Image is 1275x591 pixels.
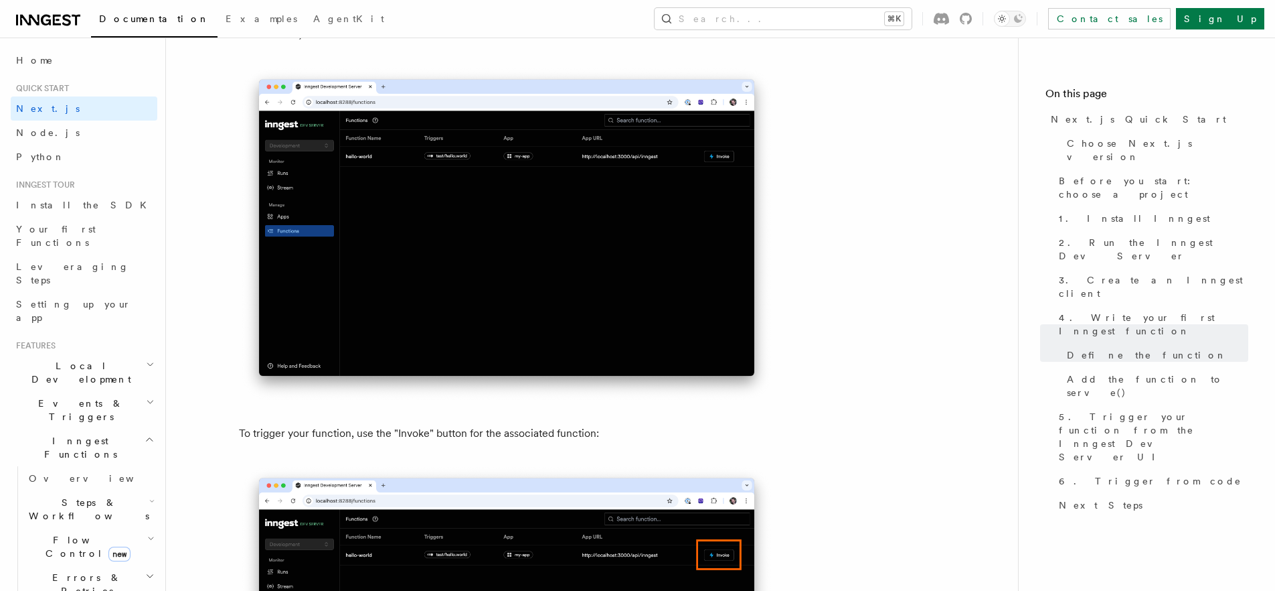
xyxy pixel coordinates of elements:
[16,299,131,323] span: Setting up your app
[11,193,157,217] a: Install the SDK
[1059,410,1248,464] span: 5. Trigger your function from the Inngest Dev Server UI
[11,180,75,190] span: Inngest tour
[11,391,157,429] button: Events & Triggers
[218,4,305,36] a: Examples
[23,496,149,523] span: Steps & Workflows
[885,12,904,25] kbd: ⌘K
[11,397,146,423] span: Events & Triggers
[23,490,157,528] button: Steps & Workflows
[11,145,157,169] a: Python
[1059,474,1242,488] span: 6. Trigger from code
[16,54,54,67] span: Home
[239,66,774,403] img: Inngest Dev Server web interface's functions tab with functions listed
[1053,169,1248,206] a: Before you start: choose a project
[1053,306,1248,343] a: 4. Write your first Inngest function
[11,83,69,94] span: Quick start
[1053,268,1248,306] a: 3. Create an Inngest client
[16,103,80,114] span: Next.js
[23,533,147,560] span: Flow Control
[226,13,297,24] span: Examples
[1059,174,1248,201] span: Before you start: choose a project
[1053,493,1248,517] a: Next Steps
[1045,107,1248,131] a: Next.js Quick Start
[1061,131,1248,169] a: Choose Next.js version
[1067,137,1248,163] span: Choose Next.js version
[1045,86,1248,107] h4: On this page
[11,48,157,72] a: Home
[23,528,157,566] button: Flow Controlnew
[11,429,157,466] button: Inngest Functions
[655,8,912,29] button: Search...⌘K
[91,4,218,38] a: Documentation
[108,547,131,562] span: new
[1059,499,1142,512] span: Next Steps
[29,473,167,484] span: Overview
[99,13,209,24] span: Documentation
[11,255,157,292] a: Leveraging Steps
[305,4,392,36] a: AgentKit
[11,292,157,330] a: Setting up your app
[1053,231,1248,268] a: 2. Run the Inngest Dev Server
[16,200,155,210] span: Install the SDK
[16,151,65,162] span: Python
[1061,343,1248,367] a: Define the function
[11,121,157,145] a: Node.js
[1059,273,1248,300] span: 3. Create an Inngest client
[1067,373,1248,399] span: Add the function to serve()
[11,96,157,121] a: Next.js
[1059,212,1210,225] span: 1. Install Inngest
[16,127,80,138] span: Node.js
[16,224,96,248] span: Your first Functions
[11,354,157,391] button: Local Development
[1061,367,1248,405] a: Add the function to serve()
[1059,311,1248,338] span: 4. Write your first Inngest function
[1053,206,1248,231] a: 1. Install Inngest
[239,424,774,443] p: To trigger your function, use the "Invoke" button for the associated function:
[1053,405,1248,469] a: 5. Trigger your function from the Inngest Dev Server UI
[11,359,146,386] span: Local Development
[11,434,145,461] span: Inngest Functions
[11,217,157,255] a: Your first Functions
[23,466,157,490] a: Overview
[1053,469,1248,493] a: 6. Trigger from code
[1067,348,1227,362] span: Define the function
[994,11,1026,27] button: Toggle dark mode
[11,340,56,351] span: Features
[1051,113,1226,126] span: Next.js Quick Start
[1048,8,1171,29] a: Contact sales
[16,261,129,285] span: Leveraging Steps
[313,13,384,24] span: AgentKit
[1176,8,1264,29] a: Sign Up
[1059,236,1248,263] span: 2. Run the Inngest Dev Server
